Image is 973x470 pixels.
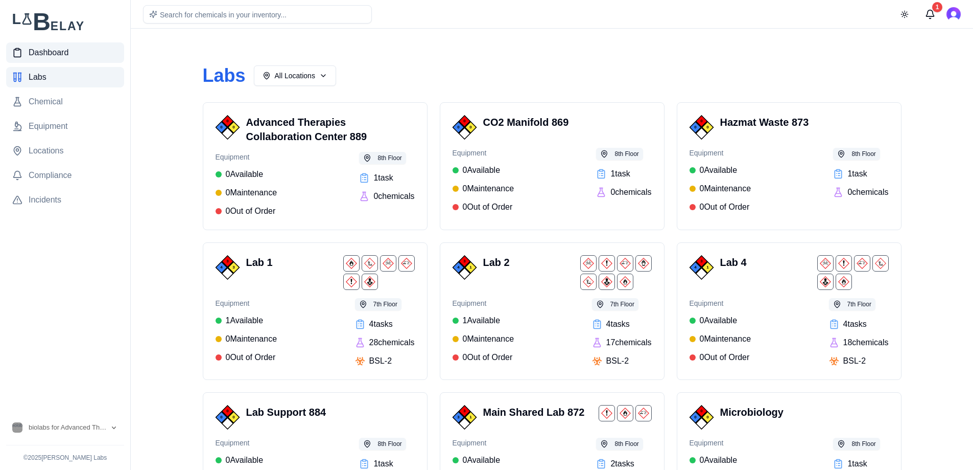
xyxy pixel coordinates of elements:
[457,124,459,130] span: 0
[836,274,852,290] img: Flammable
[872,255,889,272] img: Environmental Hazard
[362,255,378,272] img: Environmental Hazard
[12,422,22,433] img: biolabs for Advanced Therapeutics Philadelphia
[463,454,501,466] span: 0 Available
[854,255,870,272] img: Corrosive
[29,145,64,157] span: Locations
[592,298,638,310] button: 7th Floor
[6,165,124,186] a: Compliance
[700,258,702,264] span: 3
[226,205,276,217] span: 0 Out of Order
[694,264,696,271] span: 4
[359,438,406,450] button: 8th Floor
[203,65,246,86] h1: Labs
[700,315,738,327] span: 0 Available
[617,405,633,421] img: Flammable
[254,65,336,86] button: All Locations
[895,5,914,24] button: Toggle theme
[700,183,751,195] span: 0 Maintenance
[700,201,750,213] span: 0 Out of Order
[369,355,392,367] span: BSL- 2
[463,351,513,364] span: 0 Out of Order
[6,418,124,437] button: Open organization switcher
[226,187,277,199] span: 0 Maintenance
[700,333,751,345] span: 0 Maintenance
[694,124,696,130] span: 0
[700,118,702,124] span: 0
[226,118,228,124] span: 0
[226,351,276,364] span: 0 Out of Order
[6,12,124,30] img: Lab Belay Logo
[29,194,61,206] span: Incidents
[6,92,124,112] a: Chemical
[232,414,234,420] span: 0
[690,438,751,448] span: Equipment
[617,274,633,290] img: Flammable
[29,47,68,59] span: Dashboard
[373,190,414,203] span: 0 chemical s
[599,405,615,421] img: Harmful
[343,274,360,290] img: Harmful
[843,318,867,330] span: 4 task s
[463,408,465,414] span: 3
[580,274,597,290] img: Environmental Hazard
[469,414,471,420] span: 1
[457,414,459,420] span: 3
[220,414,222,420] span: 0
[690,148,751,158] span: Equipment
[817,274,834,290] img: Health Hazard
[453,298,514,308] span: Equipment
[635,405,652,421] img: Corrosive
[453,438,514,448] span: Equipment
[457,264,459,271] span: 4
[355,298,401,310] button: 7th Floor
[232,264,234,271] span: 3
[483,115,648,129] h3: CO2 Manifold 869
[29,120,68,132] span: Equipment
[29,169,72,182] span: Compliance
[362,274,378,290] img: Health Hazard
[6,42,124,63] a: Dashboard
[216,438,277,448] span: Equipment
[6,454,124,462] p: © 2025 [PERSON_NAME] Labs
[463,201,513,213] span: 0 Out of Order
[700,408,702,414] span: 0
[246,405,411,419] h3: Lab Support 884
[720,115,885,129] h3: Hazmat Waste 873
[596,148,643,160] button: 8th Floor
[6,141,124,161] a: Locations
[817,255,834,272] img: Toxic
[833,148,880,160] button: 8th Floor
[700,164,738,176] span: 0 Available
[606,318,630,330] span: 4 task s
[599,274,615,290] img: Health Hazard
[706,264,708,271] span: 1
[606,337,652,349] span: 17 chemical s
[398,255,415,272] img: Corrosive
[232,124,234,130] span: 0
[610,458,634,470] span: 2 task s
[469,124,471,130] span: 0
[160,11,287,19] span: Search for chemicals in your inventory...
[610,186,651,198] span: 0 chemical s
[463,315,501,327] span: 1 Available
[720,255,813,270] h3: Lab 4
[483,405,595,419] h3: Main Shared Lab 872
[373,458,393,470] span: 1 task
[847,458,867,470] span: 1 task
[463,164,501,176] span: 0 Available
[836,255,852,272] img: Harmful
[380,255,396,272] img: Toxic
[700,454,738,466] span: 0 Available
[700,351,750,364] span: 0 Out of Order
[359,152,406,164] button: 8th Floor
[706,414,708,420] span: 0
[720,405,885,419] h3: Microbiology
[29,96,63,108] span: Chemical
[606,355,629,367] span: BSL- 2
[599,255,615,272] img: Harmful
[226,258,228,264] span: 3
[946,7,961,21] img: Connor Schmitt
[580,255,597,272] img: Toxic
[833,438,880,450] button: 8th Floor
